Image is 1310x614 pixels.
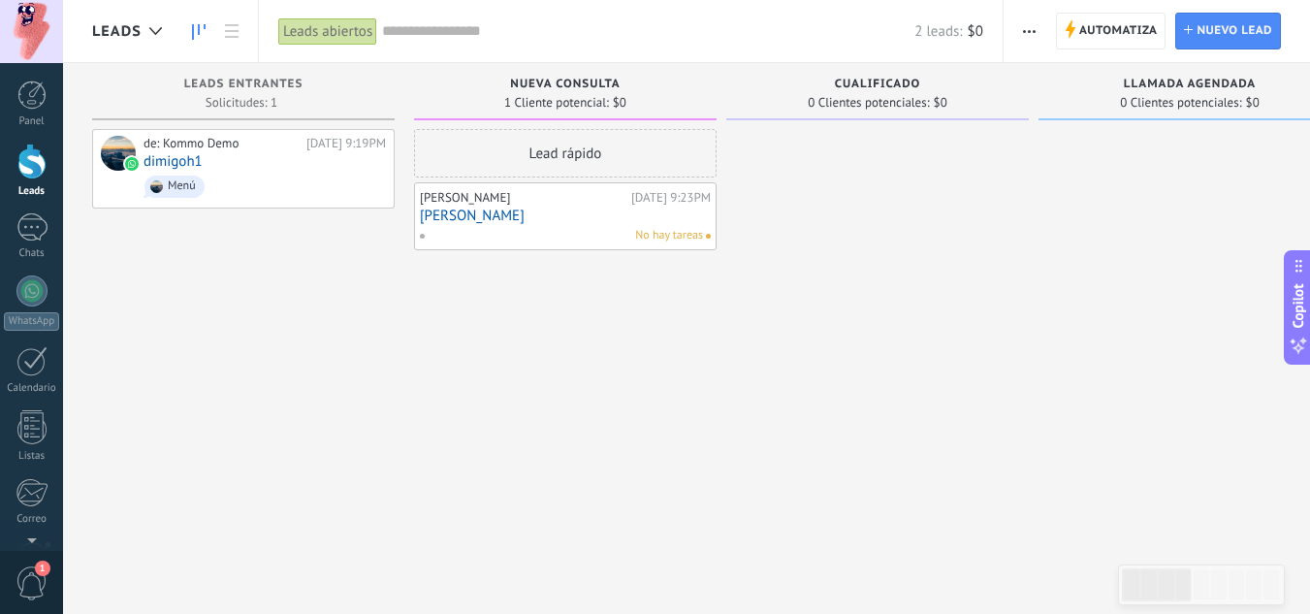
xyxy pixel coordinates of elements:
[4,247,60,260] div: Chats
[968,22,983,41] span: $0
[420,208,711,224] a: [PERSON_NAME]
[215,13,248,50] a: Lista
[420,190,626,206] div: [PERSON_NAME]
[168,179,196,193] div: Menú
[35,561,50,576] span: 1
[1056,13,1166,49] a: Automatiza
[934,97,947,109] span: $0
[808,97,929,109] span: 0 Clientes potenciales:
[278,17,377,46] div: Leads abiertos
[510,78,620,91] span: Nueva consulta
[144,153,203,170] a: dimigoh1
[504,97,609,109] span: 1 Cliente potencial:
[101,136,136,171] div: dimigoh1
[4,312,59,331] div: WhatsApp
[4,382,60,395] div: Calendario
[1175,13,1281,49] a: Nuevo lead
[1079,14,1158,48] span: Automatiza
[414,129,717,178] div: Lead rápido
[631,190,711,206] div: [DATE] 9:23PM
[1120,97,1241,109] span: 0 Clientes potenciales:
[1197,14,1272,48] span: Nuevo lead
[206,97,277,109] span: Solicitudes: 1
[182,13,215,50] a: Leads
[184,78,304,91] span: Leads Entrantes
[914,22,962,41] span: 2 leads:
[1015,13,1043,49] button: Más
[835,78,921,91] span: Cualificado
[144,136,300,151] div: de: Kommo Demo
[706,234,711,239] span: No hay nada asignado
[92,22,142,41] span: Leads
[613,97,626,109] span: $0
[4,185,60,198] div: Leads
[1289,283,1308,328] span: Copilot
[102,78,385,94] div: Leads Entrantes
[125,157,139,171] img: waba.svg
[4,115,60,128] div: Panel
[424,78,707,94] div: Nueva consulta
[4,450,60,463] div: Listas
[1124,78,1256,91] span: Llamada agendada
[736,78,1019,94] div: Cualificado
[306,136,386,151] div: [DATE] 9:19PM
[4,513,60,526] div: Correo
[635,227,703,244] span: No hay tareas
[1246,97,1260,109] span: $0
